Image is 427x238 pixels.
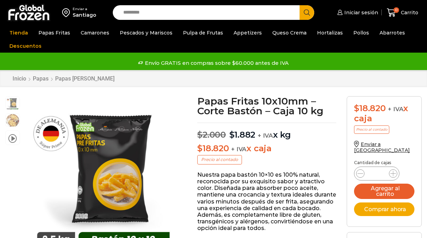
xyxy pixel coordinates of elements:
button: Search button [300,5,314,20]
bdi: 2.000 [197,130,226,140]
div: x caja [354,103,414,124]
span: 10×10 [6,114,20,128]
span: $ [229,130,235,140]
p: Precio al contado [354,125,389,134]
a: Enviar a [GEOGRAPHIC_DATA] [354,141,410,153]
a: Pollos [350,26,373,39]
p: Precio al contado [197,155,242,164]
span: + IVA [231,146,246,153]
a: Appetizers [230,26,265,39]
h1: Papas Fritas 10x10mm – Corte Bastón – Caja 10 kg [197,96,336,116]
a: Iniciar sesión [336,6,378,20]
nav: Breadcrumb [12,75,115,82]
span: 0 [393,7,399,13]
a: Hortalizas [314,26,346,39]
p: x caja [197,144,336,154]
bdi: 18.820 [197,143,229,153]
button: Agregar al carrito [354,184,414,199]
input: Product quantity [370,169,383,178]
div: Santiago [73,11,96,18]
span: $ [354,103,359,113]
a: Pulpa de Frutas [179,26,227,39]
bdi: 1.882 [229,130,256,140]
a: Camarones [77,26,113,39]
a: Papas Fritas [35,26,74,39]
p: Cantidad de cajas [354,160,414,165]
span: $ [197,143,203,153]
span: Iniciar sesión [343,9,378,16]
span: + IVA [258,132,273,139]
a: Descuentos [6,39,45,53]
span: Carrito [399,9,418,16]
p: Nuestra papa bastón 10×10 es 100% natural, reconocida por su exquisito sabor y atractivo color. D... [197,171,336,232]
bdi: 18.820 [354,103,385,113]
a: Abarrotes [376,26,408,39]
a: Inicio [12,75,27,82]
a: Tienda [6,26,31,39]
div: Enviar a [73,7,96,11]
span: 10×10 [6,97,20,110]
p: x kg [197,123,336,140]
a: Pescados y Mariscos [116,26,176,39]
span: + IVA [388,106,403,113]
span: $ [197,130,203,140]
a: 0 Carrito [385,5,420,21]
a: Papas [32,75,49,82]
a: Papas [PERSON_NAME] [55,75,115,82]
button: Comprar ahora [354,202,414,216]
a: Queso Crema [269,26,310,39]
img: address-field-icon.svg [62,7,73,18]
